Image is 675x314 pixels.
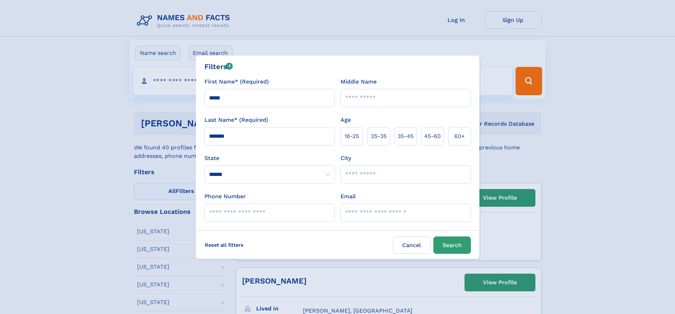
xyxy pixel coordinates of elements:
span: 18‑25 [344,132,359,141]
label: City [341,154,351,162]
label: First Name* (Required) [204,78,269,86]
button: Search [433,236,471,254]
label: Middle Name [341,78,377,86]
span: 45‑60 [424,132,441,141]
span: 35‑45 [398,132,414,141]
label: Last Name* (Required) [204,116,268,124]
label: Cancel [393,236,431,254]
div: Filters [204,61,233,72]
label: Phone Number [204,192,246,201]
label: Age [341,116,351,124]
label: State [204,154,335,162]
label: Reset all filters [200,236,248,253]
label: Email [341,192,356,201]
span: 60+ [454,132,465,141]
span: 25‑35 [371,132,387,141]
